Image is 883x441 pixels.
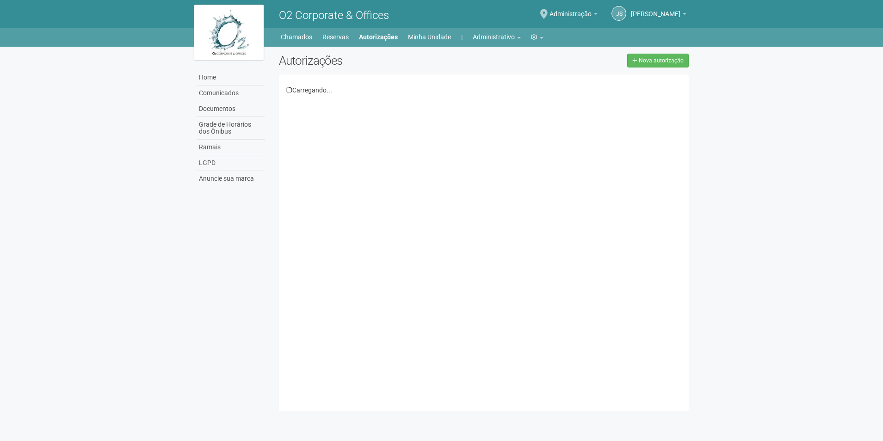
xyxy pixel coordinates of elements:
a: Administrativo [473,31,521,43]
a: Ramais [197,140,265,155]
a: Grade de Horários dos Ônibus [197,117,265,140]
a: Nova autorização [627,54,689,67]
a: Anuncie sua marca [197,171,265,186]
a: Autorizações [359,31,398,43]
div: Carregando... [286,86,682,94]
img: logo.jpg [194,5,264,60]
a: Comunicados [197,86,265,101]
a: [PERSON_NAME] [631,12,686,19]
a: Documentos [197,101,265,117]
a: Minha Unidade [408,31,451,43]
h2: Autorizações [279,54,477,67]
a: Administração [550,12,598,19]
a: Configurações [531,31,543,43]
span: O2 Corporate & Offices [279,9,389,22]
a: Reservas [322,31,349,43]
a: Chamados [281,31,312,43]
a: JS [611,6,626,21]
span: Jeferson Souza [631,1,680,18]
a: | [461,31,463,43]
span: Administração [550,1,592,18]
span: Nova autorização [639,57,684,64]
a: Home [197,70,265,86]
a: LGPD [197,155,265,171]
